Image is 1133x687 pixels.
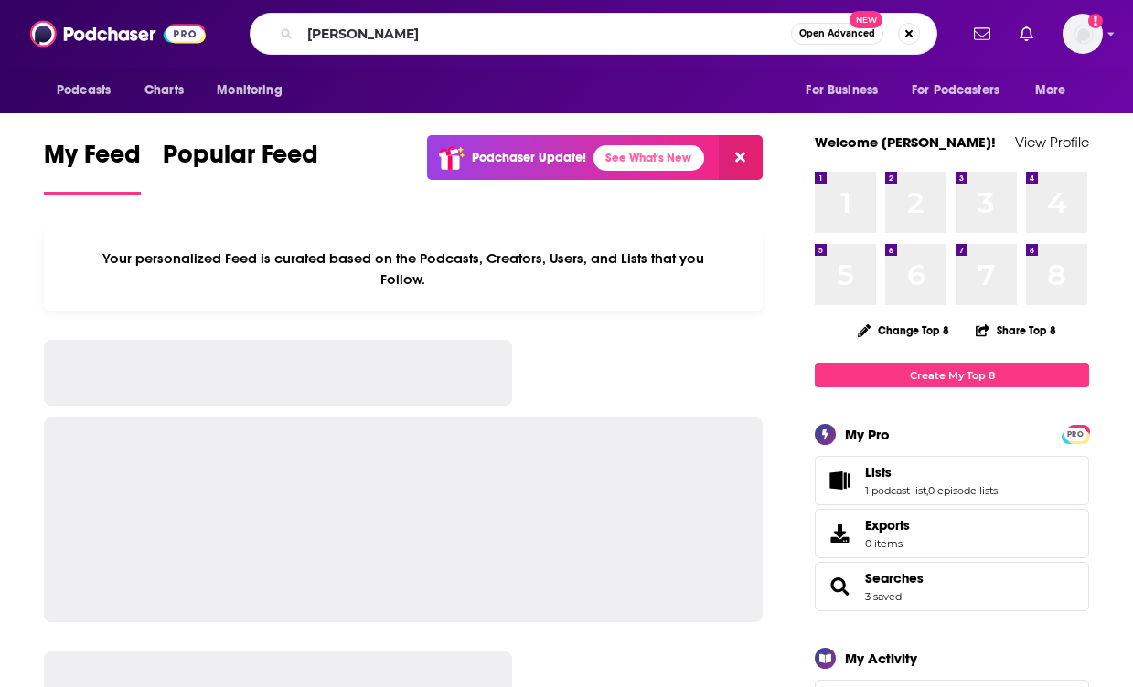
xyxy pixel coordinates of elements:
[912,78,999,103] span: For Podcasters
[1015,133,1089,151] a: View Profile
[204,73,305,108] button: open menu
[1063,14,1103,54] span: Logged in as JohnJMudgett
[821,574,858,599] a: Searches
[865,484,926,497] a: 1 podcast list
[217,78,282,103] span: Monitoring
[865,464,998,481] a: Lists
[865,537,910,550] span: 0 items
[975,312,1057,348] button: Share Top 8
[815,456,1089,505] span: Lists
[791,23,883,45] button: Open AdvancedNew
[1064,428,1086,441] span: PRO
[250,13,937,55] div: Search podcasts, credits, & more...
[845,426,890,443] div: My Pro
[850,11,882,28] span: New
[865,517,910,534] span: Exports
[57,78,111,103] span: Podcasts
[133,73,195,108] a: Charts
[806,78,878,103] span: For Business
[1064,427,1086,440] a: PRO
[44,227,763,311] div: Your personalized Feed is curated based on the Podcasts, Creators, Users, and Lists that you Follow.
[44,73,134,108] button: open menu
[1063,14,1103,54] img: User Profile
[300,19,791,48] input: Search podcasts, credits, & more...
[799,29,875,38] span: Open Advanced
[847,319,960,342] button: Change Top 8
[928,484,998,497] a: 0 episode lists
[44,139,141,181] span: My Feed
[472,150,586,165] p: Podchaser Update!
[1022,73,1089,108] button: open menu
[815,363,1089,387] a: Create My Top 8
[793,73,901,108] button: open menu
[815,562,1089,611] span: Searches
[1012,18,1041,49] a: Show notifications dropdown
[1035,78,1066,103] span: More
[967,18,998,49] a: Show notifications dropdown
[821,468,858,493] a: Lists
[1063,14,1103,54] button: Show profile menu
[44,139,141,195] a: My Feed
[815,509,1089,558] a: Exports
[30,16,206,51] img: Podchaser - Follow, Share and Rate Podcasts
[144,78,184,103] span: Charts
[821,521,858,546] span: Exports
[1088,14,1103,28] svg: Add a profile image
[845,650,917,667] div: My Activity
[865,590,902,603] a: 3 saved
[593,145,704,171] a: See What's New
[163,139,318,181] span: Popular Feed
[815,133,996,151] a: Welcome [PERSON_NAME]!
[865,570,924,587] a: Searches
[163,139,318,195] a: Popular Feed
[900,73,1026,108] button: open menu
[865,464,892,481] span: Lists
[926,484,928,497] span: ,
